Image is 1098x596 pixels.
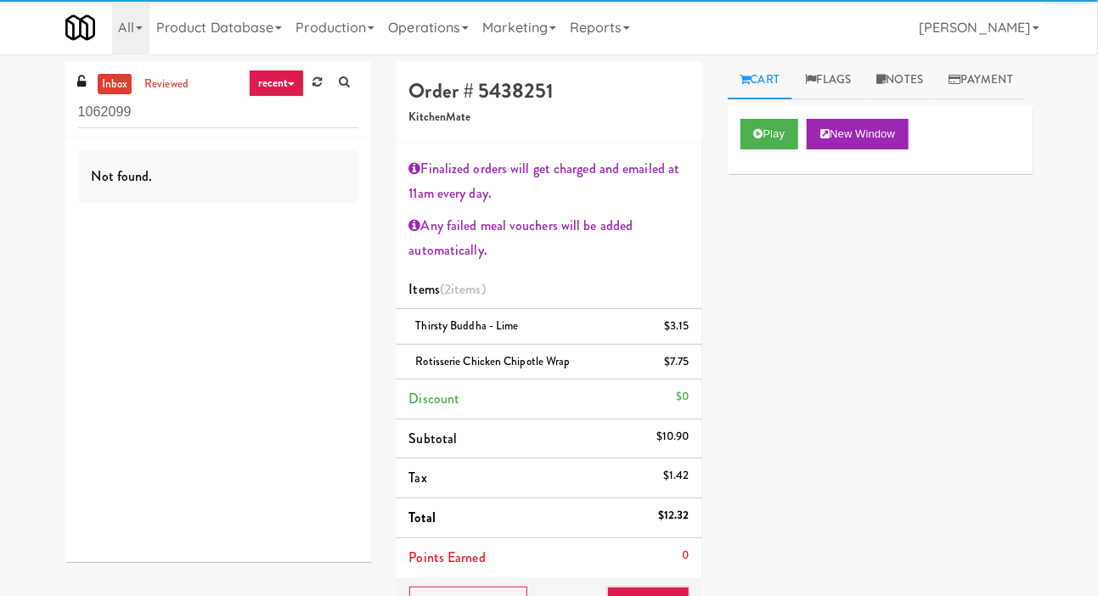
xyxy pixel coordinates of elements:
button: New Window [807,119,909,149]
div: $10.90 [656,426,690,447]
div: $0 [676,386,689,408]
div: Finalized orders will get charged and emailed at 11am every day. [409,156,690,206]
ng-pluralize: items [451,279,481,299]
span: Total [409,508,436,527]
button: Play [740,119,799,149]
a: Payment [936,61,1026,99]
span: Discount [409,389,460,408]
a: reviewed [140,74,193,95]
a: Notes [864,61,937,99]
h5: KitchenMate [409,111,690,124]
div: $7.75 [664,351,690,373]
a: inbox [98,74,132,95]
div: $12.32 [658,505,690,526]
input: Search vision orders [78,97,358,128]
span: (2 ) [440,279,486,299]
a: recent [249,70,305,97]
span: Thirsty Buddha - Lime [416,318,519,334]
div: Any failed meal vouchers will be added automatically. [409,213,690,263]
div: $3.15 [664,316,690,337]
a: Cart [728,61,793,99]
span: Tax [409,468,427,487]
img: Micromart [65,13,95,42]
span: Not found. [92,166,153,186]
span: Points Earned [409,548,486,567]
a: Flags [792,61,864,99]
div: 0 [682,545,689,566]
span: Rotisserie Chicken Chipotle Wrap [416,353,571,369]
span: Subtotal [409,429,458,448]
div: $1.42 [663,465,690,486]
span: Items [409,279,486,299]
h4: Order # 5438251 [409,80,690,102]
